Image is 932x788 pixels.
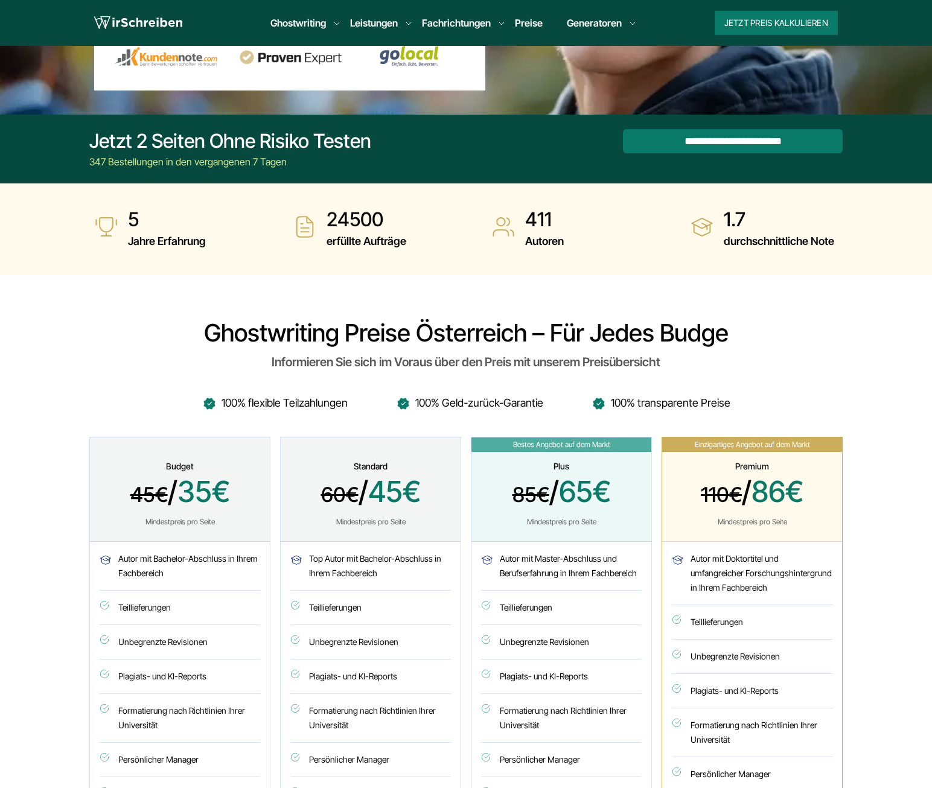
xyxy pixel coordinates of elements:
[104,517,255,527] div: Mindestpreis pro Seite
[295,517,446,527] div: Mindestpreis pro Seite
[481,694,642,743] li: Formatierung nach Richtlinien Ihrer Universität
[270,16,326,30] a: Ghostwriting
[481,743,642,777] li: Persönlicher Manager
[321,482,359,507] span: 60€
[559,474,611,509] span: 65€
[396,393,543,413] li: 100% Geld-zurück-Garantie
[515,17,543,29] a: Preise
[672,708,832,757] li: Formatierung nach Richtlinien Ihrer Universität
[491,215,515,239] img: Autoren
[100,551,260,591] li: Autor mit Bachelor-Abschluss in Ihrem Fachbereich
[724,232,834,251] span: durchschnittliche Note
[672,551,832,605] li: Autor mit Doktortitel und umfangreicher Forschungshintergrund in Ihrem Fachbereich
[512,482,549,507] span: 85€
[104,462,255,471] div: Budget
[293,215,317,239] img: erfüllte Aufträge
[677,517,828,527] div: Mindestpreis pro Seite
[363,45,467,67] img: Wirschreiben Bewertungen
[113,46,217,67] img: kundennote
[525,208,564,232] strong: 411
[672,674,832,708] li: Plagiats- und KI-Reports
[89,154,371,169] div: 347 Bestellungen in den vergangenen 7 Tagen
[567,16,622,30] a: Generatoren
[202,393,348,413] li: 100% flexible Teilzahlungen
[592,393,730,413] li: 100% transparente Preise
[290,659,451,694] li: Plagiats- und KI-Reports
[290,694,451,743] li: Formatierung nach Richtlinien Ihrer Universität
[100,625,260,659] li: Unbegrenzte Revisionen
[290,591,451,625] li: Teillieferungen
[94,14,182,32] img: logo wirschreiben
[290,743,451,777] li: Persönlicher Manager
[677,475,828,512] span: /
[94,215,118,239] img: Jahre Erfahrung
[368,474,421,509] span: 45€
[481,625,642,659] li: Unbegrenzte Revisionen
[295,475,446,512] span: /
[290,551,451,591] li: Top Autor mit Bachelor-Abschluss in Ihrem Fachbereich
[715,11,838,35] button: Jetzt Preis kalkulieren
[100,659,260,694] li: Plagiats- und KI-Reports
[130,482,168,507] span: 45€
[104,475,255,512] span: /
[486,462,637,471] div: Plus
[177,474,230,509] span: 35€
[128,208,206,232] strong: 5
[672,605,832,640] li: Teillieferungen
[471,437,651,452] span: Bestes Angebot auf dem Markt
[752,474,803,509] span: 86€
[701,482,742,507] span: 110€
[100,591,260,625] li: Teillieferungen
[672,640,832,674] li: Unbegrenzte Revisionen
[295,462,446,471] div: Standard
[662,437,842,452] span: Einzigartiges Angebot auf dem Markt
[327,232,406,251] span: erfüllte Aufträge
[525,232,564,251] span: Autoren
[724,208,834,232] strong: 1.7
[350,16,398,30] a: Leistungen
[422,16,491,30] a: Fachrichtungen
[486,475,637,512] span: /
[238,50,342,65] img: provenexpert reviews
[327,208,406,232] strong: 24500
[677,462,828,471] div: Premium
[89,352,843,372] div: Informieren Sie sich im Voraus über den Preis mit unserem Preisübersicht
[100,694,260,743] li: Formatierung nach Richtlinien Ihrer Universität
[128,232,206,251] span: Jahre Erfahrung
[481,659,642,694] li: Plagiats- und KI-Reports
[290,625,451,659] li: Unbegrenzte Revisionen
[89,129,371,153] div: Jetzt 2 Seiten ohne Risiko testen
[481,591,642,625] li: Teillieferungen
[100,743,260,777] li: Persönlicher Manager
[486,517,637,527] div: Mindestpreis pro Seite
[89,319,843,348] h2: Ghostwriting Preise Österreich – für jedes Budge
[690,215,714,239] img: durchschnittliche Note
[481,551,642,591] li: Autor mit Master-Abschluss und Berufserfahrung in Ihrem Fachbereich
